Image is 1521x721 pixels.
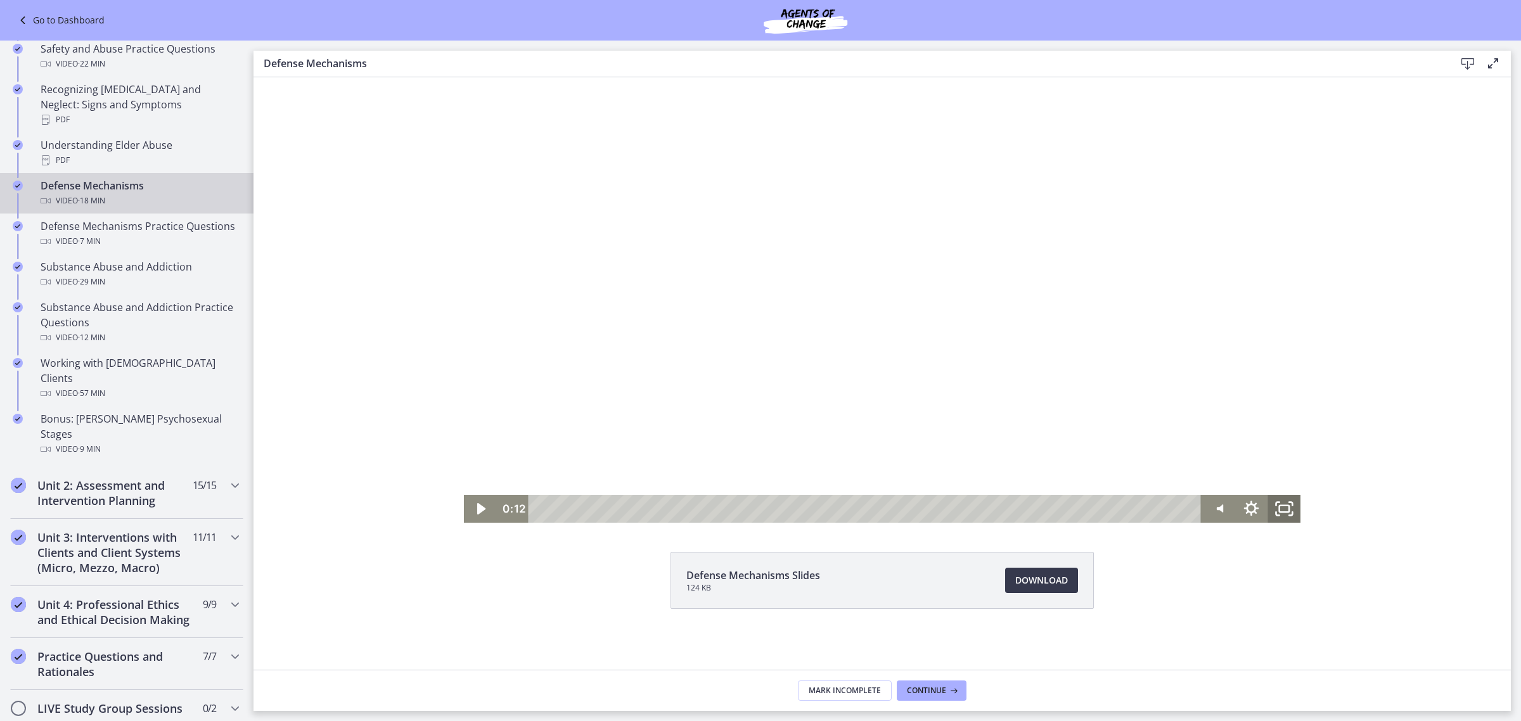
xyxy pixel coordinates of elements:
[686,583,820,593] span: 124 KB
[13,302,23,312] i: Completed
[15,13,105,28] a: Go to Dashboard
[193,530,216,545] span: 11 / 11
[41,274,238,290] div: Video
[13,262,23,272] i: Completed
[37,597,192,627] h2: Unit 4: Professional Ethics and Ethical Decision Making
[78,274,105,290] span: · 29 min
[41,411,238,457] div: Bonus: [PERSON_NAME] Psychosexual Stages
[798,680,892,701] button: Mark Incomplete
[78,442,101,457] span: · 9 min
[78,56,105,72] span: · 22 min
[78,234,101,249] span: · 7 min
[11,478,26,493] i: Completed
[41,259,238,290] div: Substance Abuse and Addiction
[1005,568,1078,593] a: Download
[1014,443,1047,471] button: Fullscreen
[287,443,940,471] div: Playbar
[41,41,238,72] div: Safety and Abuse Practice Questions
[13,84,23,94] i: Completed
[907,686,946,696] span: Continue
[253,52,1511,523] iframe: Video Lesson
[41,82,238,127] div: Recognizing [MEDICAL_DATA] and Neglect: Signs and Symptoms
[11,649,26,664] i: Completed
[203,701,216,716] span: 0 / 2
[37,701,192,716] h2: LIVE Study Group Sessions
[41,56,238,72] div: Video
[264,56,1435,71] h3: Defense Mechanisms
[203,649,216,664] span: 7 / 7
[41,355,238,401] div: Working with [DEMOGRAPHIC_DATA] Clients
[41,178,238,208] div: Defense Mechanisms
[897,680,966,701] button: Continue
[41,112,238,127] div: PDF
[948,443,981,471] button: Mute
[13,44,23,54] i: Completed
[686,568,820,583] span: Defense Mechanisms Slides
[41,386,238,401] div: Video
[1015,573,1068,588] span: Download
[78,330,105,345] span: · 12 min
[41,442,238,457] div: Video
[13,358,23,368] i: Completed
[203,597,216,612] span: 9 / 9
[41,300,238,345] div: Substance Abuse and Addiction Practice Questions
[37,530,192,575] h2: Unit 3: Interventions with Clients and Client Systems (Micro, Mezzo, Macro)
[41,193,238,208] div: Video
[11,597,26,612] i: Completed
[78,193,105,208] span: · 18 min
[41,219,238,249] div: Defense Mechanisms Practice Questions
[13,414,23,424] i: Completed
[41,137,238,168] div: Understanding Elder Abuse
[729,5,882,35] img: Agents of Change
[41,234,238,249] div: Video
[41,153,238,168] div: PDF
[37,478,192,508] h2: Unit 2: Assessment and Intervention Planning
[13,181,23,191] i: Completed
[809,686,881,696] span: Mark Incomplete
[13,221,23,231] i: Completed
[41,330,238,345] div: Video
[981,443,1014,471] button: Show settings menu
[13,140,23,150] i: Completed
[193,478,216,493] span: 15 / 15
[78,386,105,401] span: · 57 min
[11,530,26,545] i: Completed
[37,649,192,679] h2: Practice Questions and Rationales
